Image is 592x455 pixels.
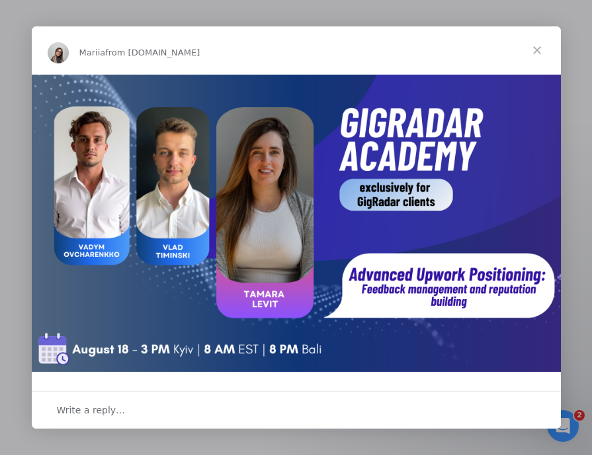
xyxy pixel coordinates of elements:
[57,402,126,419] span: Write a reply…
[48,42,69,63] img: Profile image for Mariia
[32,391,561,429] div: Open conversation and reply
[79,48,106,57] span: Mariia
[513,26,561,74] span: Close
[105,48,200,57] span: from [DOMAIN_NAME]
